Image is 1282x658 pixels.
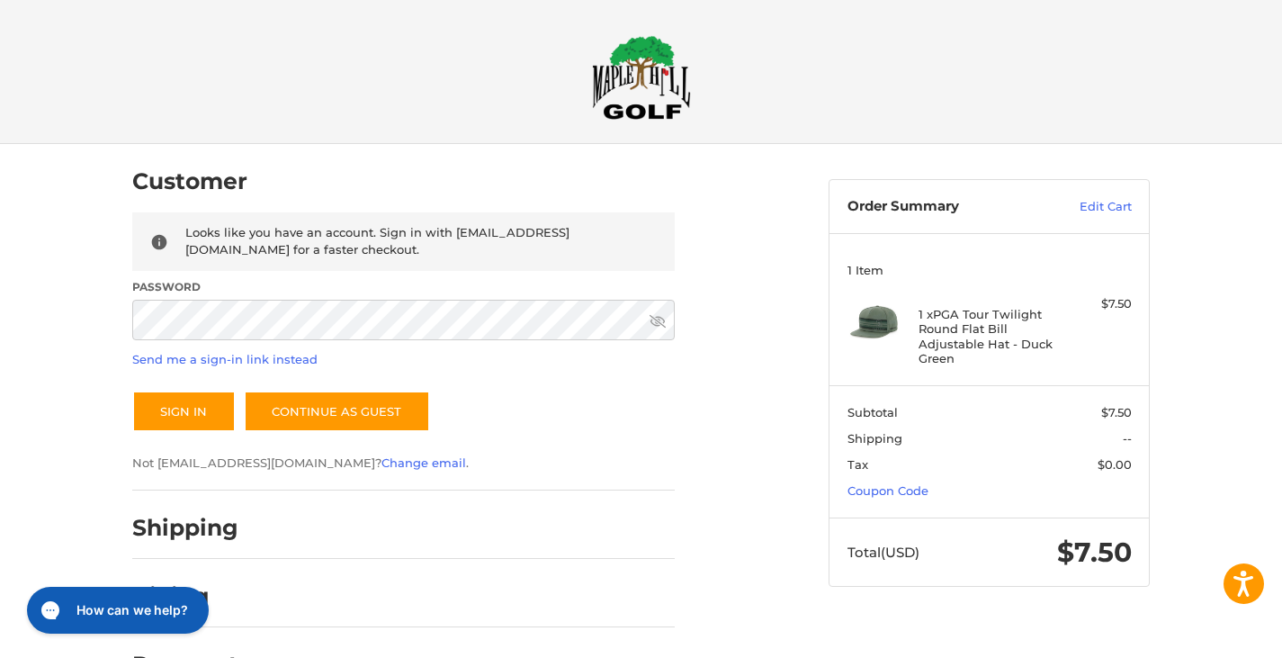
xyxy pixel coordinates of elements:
[1101,405,1132,419] span: $7.50
[132,455,675,473] p: Not [EMAIL_ADDRESS][DOMAIN_NAME]? .
[919,307,1056,365] h4: 1 x PGA Tour Twilight Round Flat Bill Adjustable Hat - Duck Green
[847,198,1041,216] h3: Order Summary
[1061,295,1132,313] div: $7.50
[381,455,466,470] a: Change email
[847,483,928,498] a: Coupon Code
[1098,457,1132,472] span: $0.00
[1057,536,1132,569] span: $7.50
[132,279,675,295] label: Password
[244,391,430,432] a: Continue as guest
[592,35,691,120] img: Maple Hill Golf
[18,581,214,640] iframe: Gorgias live chat messenger
[1123,431,1132,446] span: --
[132,391,236,432] button: Sign In
[847,431,902,446] span: Shipping
[847,405,898,419] span: Subtotal
[1041,198,1132,216] a: Edit Cart
[132,352,318,366] a: Send me a sign-in link instead
[847,263,1132,277] h3: 1 Item
[132,167,247,195] h2: Customer
[132,514,238,542] h2: Shipping
[847,457,868,472] span: Tax
[847,544,919,561] span: Total (USD)
[185,225,569,257] span: Looks like you have an account. Sign in with [EMAIL_ADDRESS][DOMAIN_NAME] for a faster checkout.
